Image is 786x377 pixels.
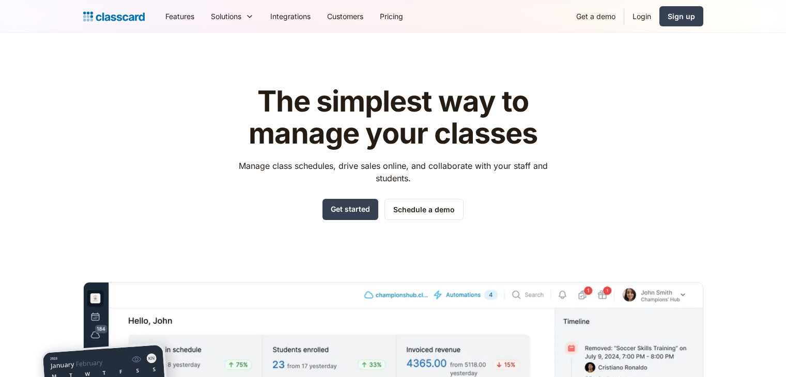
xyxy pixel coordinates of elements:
[384,199,464,220] a: Schedule a demo
[211,11,241,22] div: Solutions
[319,5,372,28] a: Customers
[83,9,145,24] a: home
[659,6,703,26] a: Sign up
[229,160,557,184] p: Manage class schedules, drive sales online, and collaborate with your staff and students.
[262,5,319,28] a: Integrations
[568,5,624,28] a: Get a demo
[157,5,203,28] a: Features
[229,86,557,149] h1: The simplest way to manage your classes
[322,199,378,220] a: Get started
[203,5,262,28] div: Solutions
[624,5,659,28] a: Login
[668,11,695,22] div: Sign up
[372,5,411,28] a: Pricing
